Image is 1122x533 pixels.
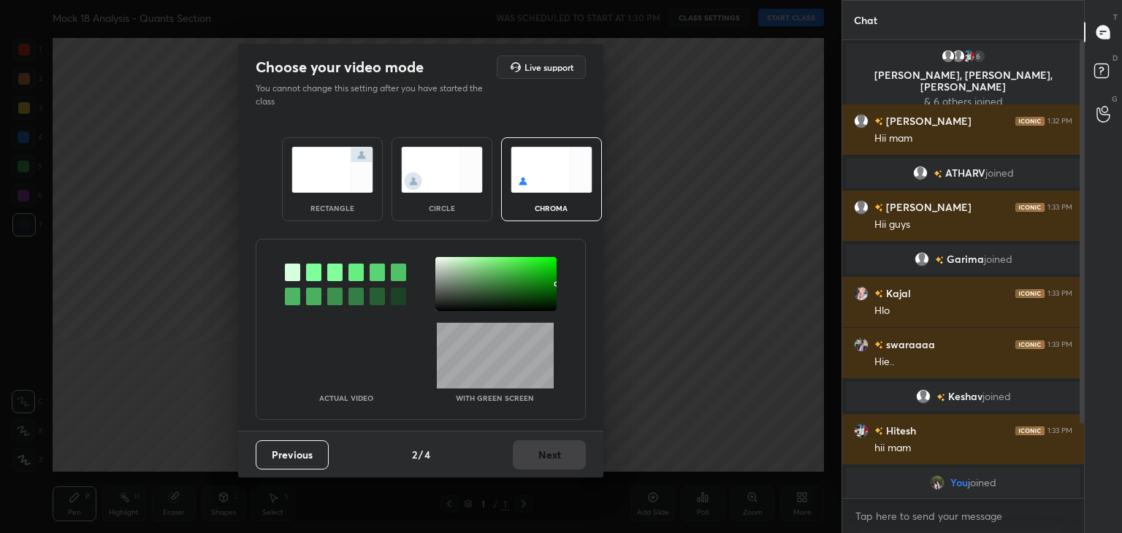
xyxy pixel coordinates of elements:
[511,147,592,193] img: chromaScreenIcon.c19ab0a0.svg
[1015,203,1045,212] img: iconic-dark.1390631f.png
[883,285,911,301] h6: Kajal
[419,447,423,462] h4: /
[855,69,1072,93] p: [PERSON_NAME], [PERSON_NAME], [PERSON_NAME]
[854,114,869,129] img: default.png
[524,63,573,72] h5: Live support
[1112,93,1118,104] p: G
[874,341,883,349] img: no-rating-badge.077c3623.svg
[934,170,942,178] img: no-rating-badge.077c3623.svg
[874,355,1072,369] div: Hie..
[915,252,929,266] img: default.png
[951,49,966,64] img: default.png
[984,253,1012,265] span: joined
[424,447,430,462] h4: 4
[945,167,985,179] span: ATHARV
[842,1,889,39] p: Chat
[1015,340,1045,349] img: iconic-dark.1390631f.png
[319,394,373,402] p: Actual Video
[456,394,534,402] p: With green screen
[291,147,373,193] img: normalScreenIcon.ae25ed63.svg
[1015,426,1045,435] img: iconic-dark.1390631f.png
[883,423,916,438] h6: Hitesh
[303,204,362,212] div: rectangle
[930,475,944,490] img: d32a3653a59a4f6dbabcf5fd46e7bda8.jpg
[874,427,883,435] img: no-rating-badge.077c3623.svg
[256,440,329,469] button: Previous
[874,304,1072,318] div: Hlo
[883,337,935,352] h6: swaraaaa
[1113,12,1118,23] p: T
[883,113,972,129] h6: [PERSON_NAME]
[412,447,417,462] h4: 2
[874,118,883,126] img: no-rating-badge.077c3623.svg
[972,49,986,64] div: 6
[935,256,944,264] img: no-rating-badge.077c3623.svg
[982,391,1011,402] span: joined
[854,337,869,352] img: 444806e948ba45e9b49f95245849b435.jpg
[842,40,1084,499] div: grid
[874,204,883,212] img: no-rating-badge.077c3623.svg
[874,218,1072,232] div: Hii guys
[854,286,869,301] img: cc8b3f9215ad453c9fc5519683ae4892.jpg
[947,253,984,265] span: Garima
[936,394,945,402] img: no-rating-badge.077c3623.svg
[950,477,968,488] span: You
[916,389,931,404] img: default.png
[854,200,869,215] img: default.png
[1113,53,1118,64] p: D
[883,199,972,215] h6: [PERSON_NAME]
[854,423,869,438] img: eebab2a336d84a92b710b9d44f9d1d31.jpg
[1015,289,1045,298] img: iconic-dark.1390631f.png
[1047,340,1072,349] div: 1:33 PM
[401,147,483,193] img: circleScreenIcon.acc0effb.svg
[874,131,1072,146] div: Hii mam
[1047,203,1072,212] div: 1:33 PM
[941,49,955,64] img: default.png
[256,58,424,77] h2: Choose your video mode
[874,441,1072,456] div: hii mam
[985,167,1014,179] span: joined
[1047,426,1072,435] div: 1:33 PM
[913,166,928,180] img: default.png
[961,49,976,64] img: eebab2a336d84a92b710b9d44f9d1d31.jpg
[1047,117,1072,126] div: 1:32 PM
[855,96,1072,107] p: & 6 others joined
[413,204,471,212] div: circle
[522,204,581,212] div: chroma
[874,290,883,298] img: no-rating-badge.077c3623.svg
[1047,289,1072,298] div: 1:33 PM
[1015,117,1045,126] img: iconic-dark.1390631f.png
[948,391,982,402] span: Keshav
[256,82,492,108] p: You cannot change this setting after you have started the class
[968,477,996,488] span: joined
